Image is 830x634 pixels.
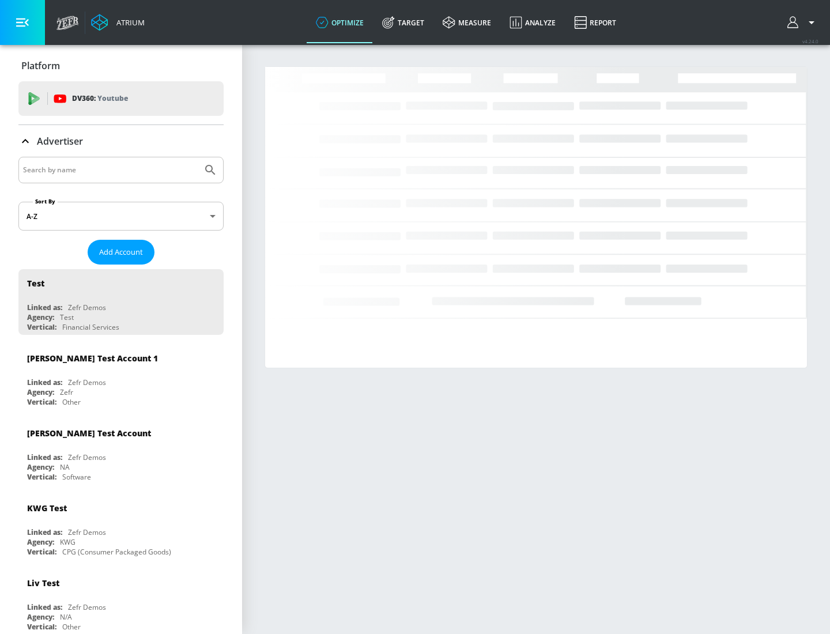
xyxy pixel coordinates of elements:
[27,547,56,557] div: Vertical:
[27,462,54,472] div: Agency:
[27,303,62,312] div: Linked as:
[565,2,625,43] a: Report
[18,202,224,231] div: A-Z
[307,2,373,43] a: optimize
[21,59,60,72] p: Platform
[18,494,224,560] div: KWG TestLinked as:Zefr DemosAgency:KWGVertical:CPG (Consumer Packaged Goods)
[68,303,106,312] div: Zefr Demos
[37,135,83,148] p: Advertiser
[27,397,56,407] div: Vertical:
[18,81,224,116] div: DV360: Youtube
[27,378,62,387] div: Linked as:
[33,198,58,205] label: Sort By
[68,378,106,387] div: Zefr Demos
[18,419,224,485] div: [PERSON_NAME] Test AccountLinked as:Zefr DemosAgency:NAVertical:Software
[27,527,62,537] div: Linked as:
[60,387,73,397] div: Zefr
[18,344,224,410] div: [PERSON_NAME] Test Account 1Linked as:Zefr DemosAgency:ZefrVertical:Other
[27,322,56,332] div: Vertical:
[72,92,128,105] p: DV360:
[27,387,54,397] div: Agency:
[433,2,500,43] a: measure
[60,312,74,322] div: Test
[99,246,143,259] span: Add Account
[68,527,106,537] div: Zefr Demos
[18,269,224,335] div: TestLinked as:Zefr DemosAgency:TestVertical:Financial Services
[27,578,59,588] div: Liv Test
[27,602,62,612] div: Linked as:
[60,612,72,622] div: N/A
[27,428,151,439] div: [PERSON_NAME] Test Account
[802,38,818,44] span: v 4.24.0
[27,622,56,632] div: Vertical:
[27,452,62,462] div: Linked as:
[88,240,154,265] button: Add Account
[60,537,76,547] div: KWG
[60,462,70,472] div: NA
[62,622,81,632] div: Other
[27,503,67,514] div: KWG Test
[112,17,145,28] div: Atrium
[18,50,224,82] div: Platform
[27,312,54,322] div: Agency:
[97,92,128,104] p: Youtube
[23,163,198,178] input: Search by name
[68,452,106,462] div: Zefr Demos
[500,2,565,43] a: Analyze
[62,397,81,407] div: Other
[62,322,119,332] div: Financial Services
[68,602,106,612] div: Zefr Demos
[91,14,145,31] a: Atrium
[27,537,54,547] div: Agency:
[373,2,433,43] a: Target
[27,472,56,482] div: Vertical:
[62,547,171,557] div: CPG (Consumer Packaged Goods)
[27,612,54,622] div: Agency:
[27,353,158,364] div: [PERSON_NAME] Test Account 1
[18,125,224,157] div: Advertiser
[62,472,91,482] div: Software
[27,278,44,289] div: Test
